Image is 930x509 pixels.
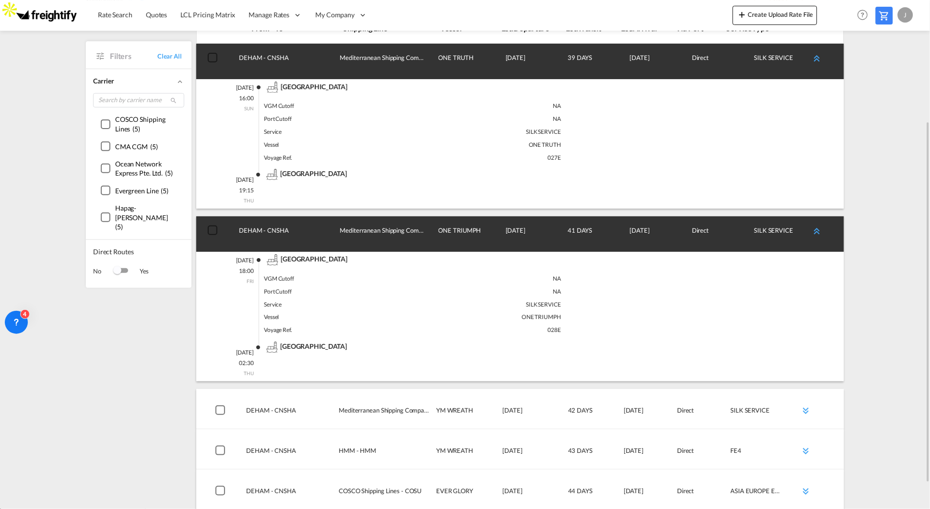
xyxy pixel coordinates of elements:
[250,342,262,353] md-icon: icon-flickr-after
[800,445,811,457] md-icon: icon-chevron-double-down md-link-fg
[101,141,158,151] md-checkbox: ()
[134,125,138,133] span: 5
[624,439,675,470] div: 2025-10-24T22:00:00.000
[163,187,167,195] span: 5
[220,197,254,204] p: THU
[624,399,675,429] div: 2025-10-23T21:30:00.000
[152,142,156,151] span: 5
[115,186,168,196] div: ( )
[413,298,561,311] div: SILK SERVICE
[117,223,121,231] span: 5
[176,77,184,86] md-icon: icon-chevron-up
[503,399,554,429] div: 2025-09-11T06:00:00.000
[115,142,148,151] span: CMA CGM
[264,152,413,165] div: Voyage Ref.
[413,152,561,165] div: 027E
[115,142,158,152] div: ( )
[568,46,625,77] div: 39 DAYS
[250,82,262,93] md-icon: icon-flickr-after
[101,159,177,178] md-checkbox: ()
[506,219,563,249] div: 2025-09-19T18:00:00.000
[413,324,561,337] div: 028E
[811,225,823,237] md-icon: icon-chevron-double-up md-link-fg
[754,46,811,77] div: SILK SERVICE
[220,84,254,92] p: [DATE]
[250,254,262,266] md-icon: icon-flickr-after
[246,399,339,429] div: Hamburg / DEHAM Shanghai / CNSHA
[339,439,431,470] div: HMM - HMM
[115,160,163,178] span: Ocean Network Express Pte. Ltd.
[220,95,254,103] p: 16:00
[220,278,254,284] p: FRI
[413,126,561,139] div: SILK SERVICE
[413,139,561,152] div: ONE TRUTH
[439,219,501,249] div: ONE TRIUMPH
[220,176,254,184] p: [DATE]
[568,399,619,429] div: 42 DAYS
[264,324,413,337] div: Voyage Ref.
[413,285,561,298] div: NA
[264,298,413,311] div: Service
[281,255,347,263] span: schedule_track.port_name
[333,219,426,249] div: Mediterranean Shipping Company - MSCU
[250,169,262,180] md-icon: icon-flickr-after
[220,267,254,275] p: 18:00
[93,93,184,107] input: Search by carrier name
[339,399,431,429] div: Mediterranean Shipping Company - MSCU
[111,264,130,278] md-switch: Switch 1
[220,359,254,367] p: 02:30
[677,439,728,470] div: Direct
[220,257,254,265] p: [DATE]
[503,439,554,470] div: 2025-09-11T06:00:00.000
[115,203,177,232] div: ( )
[239,219,333,249] div: Hamburg / DEHAM Shanghai / CNSHA
[439,46,501,77] div: ONE TRUTH
[731,399,782,429] div: SILK SERVICE
[754,219,811,249] div: SILK SERVICE
[220,105,254,112] p: SUN
[115,115,177,133] div: ( )
[264,126,413,139] div: Service
[280,343,347,351] span: schedule_track.port_name
[130,267,149,275] span: Yes
[731,439,782,470] div: FE4
[568,219,625,249] div: 41 DAYS
[157,52,182,60] a: Clear All
[93,77,114,85] span: Carrier
[811,53,823,64] md-icon: icon-chevron-double-up md-link-fg
[630,46,687,77] div: 2025-10-23T19:15:00.000
[101,203,177,232] md-checkbox: ()
[196,216,844,252] md-expansion-panel-header: Hamburg / DEHAM Shanghai / CNSHAMediterranean Shipping Company - [GEOGRAPHIC_DATA]ONE TRIUMPH[DAT...
[264,139,413,152] div: Vessel
[220,370,254,377] p: THU
[167,169,171,177] span: 5
[692,46,749,77] div: Direct
[800,405,811,416] md-icon: icon-chevron-double-down md-link-fg
[333,46,426,77] div: Mediterranean Shipping Company - MSCU
[568,439,619,470] div: 43 DAYS
[413,113,561,126] div: NA
[220,187,254,195] p: 19:15
[264,285,413,298] div: Port Cutoff
[800,485,811,497] md-icon: icon-chevron-double-down md-link-fg
[413,100,561,113] div: NA
[101,186,168,196] md-checkbox: ()
[264,100,413,113] div: VGM Cutoff
[110,51,157,61] span: Filters
[239,46,333,77] div: Hamburg / DEHAM Shanghai / CNSHA
[93,247,184,261] span: Direct Routes
[196,44,844,79] md-expansion-panel-header: Hamburg / DEHAM Shanghai / CNSHAMediterranean Shipping Company - [GEOGRAPHIC_DATA]ONE TRUTH[DATE]...
[413,311,561,324] div: ONE TRIUMPH
[101,115,177,133] md-checkbox: ()
[436,439,498,470] div: YM WREATH
[630,219,687,249] div: 2025-10-30T02:30:00.000
[264,113,413,126] div: Port Cutoff
[170,97,177,104] md-icon: icon-magnify
[264,311,413,324] div: Vessel
[692,219,749,249] div: Direct
[246,439,339,470] div: Hamburg / DEHAM Shanghai / CNSHA
[115,115,166,133] span: COSCO Shipping Lines
[436,399,498,429] div: YM WREATH
[115,187,159,195] span: Evergreen Line
[677,399,728,429] div: Direct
